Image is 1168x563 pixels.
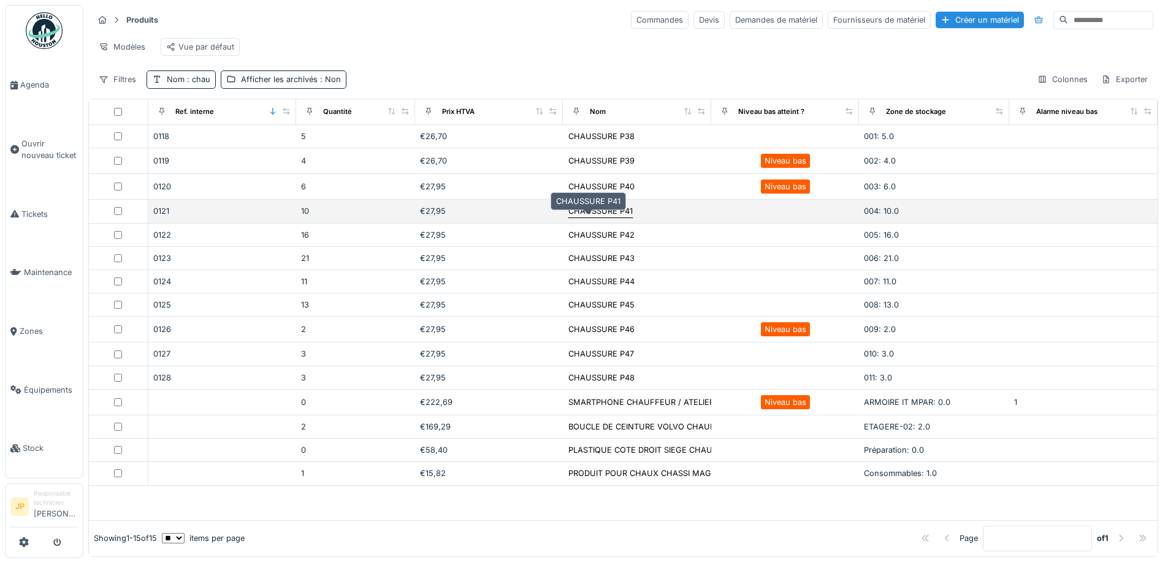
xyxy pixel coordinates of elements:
[153,155,292,167] div: 0119
[6,361,83,420] a: Équipements
[6,243,83,302] a: Maintenance
[864,422,930,431] span: ETAGERE-02: 2.0
[301,155,410,167] div: 4
[864,300,899,309] span: 008: 13.0
[21,138,78,161] span: Ouvrir nouveau ticket
[1036,107,1097,117] div: Alarme niveau bas
[6,302,83,361] a: Zones
[153,299,292,311] div: 0125
[21,208,78,220] span: Tickets
[765,396,806,408] div: Niveau bas
[693,11,725,29] div: Devis
[568,299,635,311] div: CHAUSSURE P45
[420,205,559,217] div: €27,95
[551,192,626,210] div: CHAUSSURE P41
[420,252,559,264] div: €27,95
[568,444,738,456] div: PLASTIQUE COTE DROIT SIEGE CHAUFFEUR
[121,14,163,26] strong: Produits
[765,181,806,192] div: Niveau bas
[420,467,559,479] div: €15,82
[420,421,559,433] div: €169,29
[1032,70,1093,88] div: Colonnes
[301,348,410,360] div: 3
[167,74,210,85] div: Nom
[864,254,899,263] span: 006: 21.0
[730,11,823,29] div: Demandes de matériel
[23,442,78,454] span: Stock
[590,107,606,117] div: Nom
[765,155,806,167] div: Niveau bas
[153,181,292,192] div: 0120
[185,75,210,84] span: : chau
[568,155,635,167] div: CHAUSSURE P39
[153,205,292,217] div: 0121
[420,323,559,335] div: €27,95
[153,130,292,142] div: 0118
[20,79,78,91] span: Agenda
[568,421,736,433] div: BOUCLE DE CEINTURE VOLVO CHAUFFEUR
[420,155,559,167] div: €26,70
[442,107,475,117] div: Prix HTVA
[153,276,292,287] div: 0124
[864,469,937,478] span: Consommables: 1.0
[34,489,78,524] li: [PERSON_NAME]
[24,384,78,396] span: Équipements
[568,229,635,241] div: CHAUSSURE P42
[93,38,151,56] div: Modèles
[301,323,410,335] div: 2
[864,398,950,407] span: ARMOIRE IT MPAR: 0.0
[20,325,78,337] span: Zones
[568,372,635,384] div: CHAUSSURE P48
[6,419,83,478] a: Stock
[420,444,559,456] div: €58,40
[420,372,559,384] div: €27,95
[166,41,234,53] div: Vue par défaut
[10,497,29,516] li: JP
[420,396,559,408] div: €222,69
[864,373,892,382] span: 011: 3.0
[318,75,341,84] span: : Non
[864,325,896,334] span: 009: 2.0
[301,130,410,142] div: 5
[864,182,896,191] span: 003: 6.0
[301,396,410,408] div: 0
[93,70,142,88] div: Filtres
[6,185,83,244] a: Tickets
[420,229,559,241] div: €27,95
[26,12,63,49] img: Badge_color-CXgf-gQk.svg
[162,532,245,544] div: items per page
[6,56,83,115] a: Agenda
[960,532,978,544] div: Page
[765,323,806,335] div: Niveau bas
[153,229,292,241] div: 0122
[864,349,894,358] span: 010: 3.0
[323,107,352,117] div: Quantité
[864,445,924,455] span: Préparation: 0.0
[1096,70,1153,88] div: Exporter
[153,252,292,264] div: 0123
[1014,396,1153,408] div: 1
[631,11,689,29] div: Commandes
[175,107,214,117] div: Ref. interne
[738,107,804,117] div: Niveau bas atteint ?
[301,181,410,192] div: 6
[568,396,714,408] div: SMARTPHONE CHAUFFEUR / ATELIER
[864,230,899,240] span: 005: 16.0
[568,276,635,287] div: CHAUSSURE P44
[568,348,634,360] div: CHAUSSURE P47
[568,252,635,264] div: CHAUSSURE P43
[301,372,410,384] div: 3
[936,12,1024,28] div: Créer un matériel
[568,205,633,217] div: CHAUSSURE P41
[24,266,78,278] span: Maintenance
[864,156,896,165] span: 002: 4.0
[301,252,410,264] div: 21
[153,348,292,360] div: 0127
[10,489,78,527] a: JP Responsable technicien[PERSON_NAME]
[568,467,765,479] div: PRODUIT POUR CHAUX CHASSI MAGETRA BIERSET
[153,372,292,384] div: 0128
[568,130,635,142] div: CHAUSSURE P38
[301,229,410,241] div: 16
[420,348,559,360] div: €27,95
[301,276,410,287] div: 11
